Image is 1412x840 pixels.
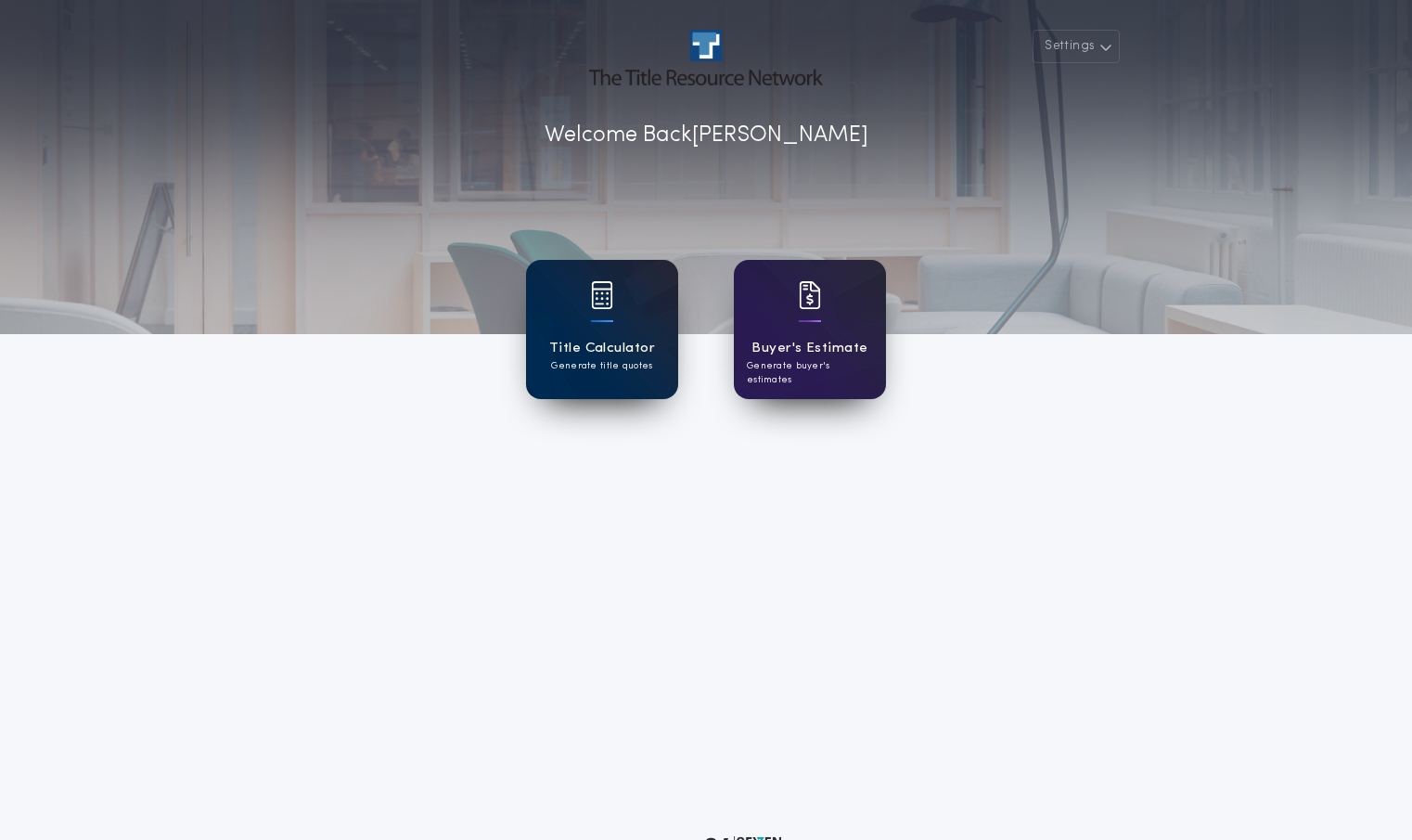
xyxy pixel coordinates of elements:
[1033,30,1120,63] button: Settings
[747,359,873,387] p: Generate buyer's estimates
[551,359,652,373] p: Generate title quotes
[799,281,821,309] img: card icon
[526,260,678,399] a: card iconTitle CalculatorGenerate title quotes
[589,30,823,85] img: account-logo
[734,260,886,399] a: card iconBuyer's EstimateGenerate buyer's estimates
[751,338,867,359] h1: Buyer's Estimate
[549,338,655,359] h1: Title Calculator
[591,281,613,309] img: card icon
[545,119,868,152] p: Welcome Back [PERSON_NAME]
